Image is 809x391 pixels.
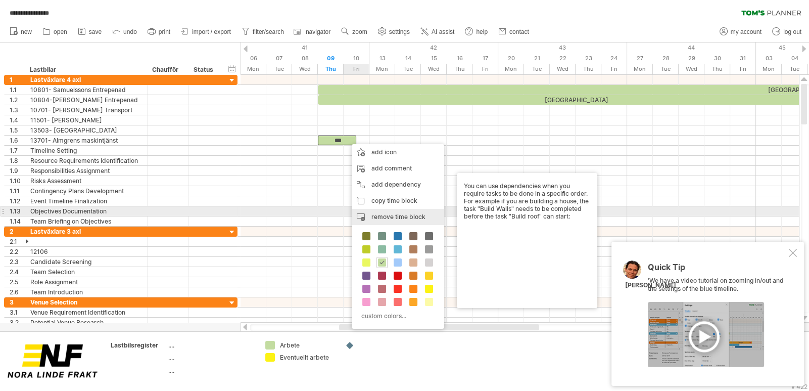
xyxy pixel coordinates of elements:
div: Tuesday, 14 October 2025 [395,64,421,74]
div: add icon [352,144,444,160]
a: undo [110,25,140,38]
div: Lastbilsregister [111,341,166,350]
div: Monday, 27 October 2025 [627,64,653,74]
a: help [462,25,491,38]
div: Tuesday, 21 October 2025 [524,64,550,74]
div: Venue Requirement Identification [30,308,142,317]
div: add dependency [352,177,444,193]
div: 2.5 [10,277,25,287]
div: Monday, 6 October 2025 [241,64,266,74]
div: Monday, 3 November 2025 [756,53,782,64]
div: custom colors... [357,309,436,323]
div: Monday, 27 October 2025 [627,53,653,64]
a: save [75,25,105,38]
a: zoom [339,25,370,38]
div: Tuesday, 7 October 2025 [266,53,292,64]
div: Monday, 6 October 2025 [241,53,266,64]
div: 2.3 [10,257,25,267]
div: Monday, 3 November 2025 [756,64,782,74]
span: remove time block [371,213,425,221]
div: Thursday, 23 October 2025 [576,53,601,64]
div: .... [168,341,253,350]
span: filter/search [253,28,284,35]
span: print [159,28,170,35]
div: 1.5 [10,125,25,135]
a: open [40,25,70,38]
span: contact [509,28,529,35]
div: 13503- [GEOGRAPHIC_DATA] [30,125,142,135]
div: Chaufför [152,65,183,75]
div: Wednesday, 8 October 2025 [292,64,318,74]
div: Wednesday, 15 October 2025 [421,64,447,74]
div: 1.8 [10,156,25,165]
a: settings [375,25,413,38]
div: Lastbilar [30,65,141,75]
span: my account [731,28,762,35]
div: 3.1 [10,308,25,317]
div: 2.6 [10,287,25,297]
a: my account [717,25,765,38]
div: Tuesday, 7 October 2025 [266,64,292,74]
div: Friday, 24 October 2025 [601,64,627,74]
div: 1.4 [10,115,25,125]
div: Role Assignment [30,277,142,287]
div: Candidate Screening [30,257,142,267]
div: Responsibilities Assignment [30,166,142,176]
div: 1.9 [10,166,25,176]
span: copy time block [371,197,417,204]
div: 41 [241,42,369,53]
a: filter/search [239,25,287,38]
div: Friday, 24 October 2025 [601,53,627,64]
span: new [21,28,32,35]
div: 10804-[PERSON_NAME] Entrepenad [30,95,142,105]
div: Objectives Documentation [30,206,142,216]
div: Timeline Setting [30,146,142,155]
div: 1.3 [10,105,25,115]
div: 11501- [PERSON_NAME] [30,115,142,125]
div: 1 [10,75,25,84]
div: Eventuellt arbete [280,353,335,362]
div: Wednesday, 29 October 2025 [679,53,704,64]
div: Thursday, 9 October 2025 [318,64,344,74]
div: 3 [10,297,25,307]
div: Friday, 10 October 2025 [344,64,369,74]
span: AI assist [432,28,454,35]
div: 1.13 [10,206,25,216]
a: print [145,25,173,38]
span: undo [123,28,137,35]
div: Tuesday, 28 October 2025 [653,64,679,74]
div: Monday, 13 October 2025 [369,64,395,74]
div: Thursday, 30 October 2025 [704,64,730,74]
div: 12106 [30,247,142,256]
a: navigator [292,25,334,38]
div: Quick Tip [648,263,787,277]
img: ca563f4a-130e-4ca9-89b3-53f2cd294da9.png [6,341,99,380]
div: Contingency Plans Development [30,186,142,196]
div: Tuesday, 14 October 2025 [395,53,421,64]
div: You can use dependencies when you require tasks to be done in a specific order. For example if yo... [464,182,590,299]
div: Monday, 20 October 2025 [498,64,524,74]
div: Tuesday, 4 November 2025 [782,53,807,64]
div: Event Timeline Finalization [30,196,142,206]
div: 1.2 [10,95,25,105]
div: Thursday, 30 October 2025 [704,53,730,64]
span: navigator [306,28,330,35]
div: 43 [498,42,627,53]
div: Friday, 31 October 2025 [730,64,756,74]
div: Thursday, 9 October 2025 [318,53,344,64]
div: Team Introduction [30,287,142,297]
div: Arbete [280,341,335,350]
div: 1.11 [10,186,25,196]
div: Wednesday, 29 October 2025 [679,64,704,74]
span: import / export [192,28,231,35]
div: 1.12 [10,196,25,206]
div: Wednesday, 15 October 2025 [421,53,447,64]
a: contact [496,25,532,38]
div: 10701- [PERSON_NAME] Transport [30,105,142,115]
div: Tuesday, 21 October 2025 [524,53,550,64]
div: add comment [352,160,444,177]
div: Lastväxlare 4 axl [30,75,142,84]
div: 2.4 [10,267,25,277]
span: log out [783,28,801,35]
div: Potential Venue Research [30,318,142,327]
